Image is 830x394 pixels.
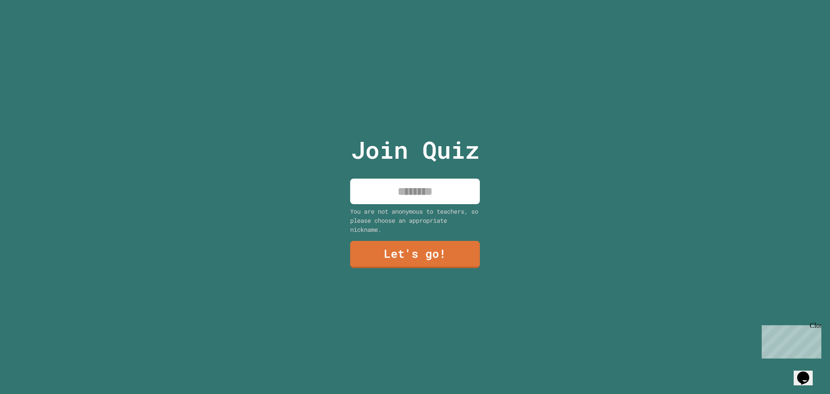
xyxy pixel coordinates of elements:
[351,132,479,168] p: Join Quiz
[3,3,60,55] div: Chat with us now!Close
[350,207,480,234] div: You are not anonymous to teachers, so please choose an appropriate nickname.
[758,322,821,359] iframe: chat widget
[350,241,480,268] a: Let's go!
[794,359,821,385] iframe: chat widget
